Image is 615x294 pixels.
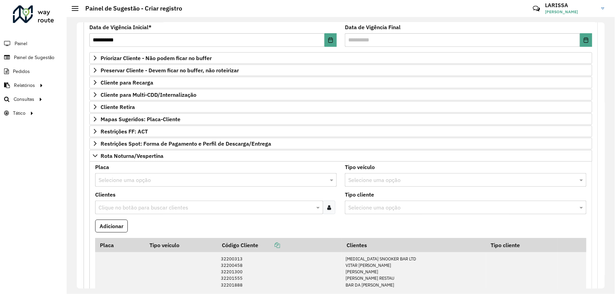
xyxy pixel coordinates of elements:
[15,40,27,47] span: Painel
[345,23,401,31] label: Data de Vigência Final
[101,92,196,97] span: Cliente para Multi-CDD/Internalização
[89,65,592,76] a: Preservar Cliente - Devem ficar no buffer, não roteirizar
[13,68,30,75] span: Pedidos
[580,33,592,47] button: Choose Date
[101,153,163,159] span: Rota Noturna/Vespertina
[217,238,342,252] th: Código Cliente
[14,96,34,103] span: Consultas
[345,190,374,199] label: Tipo cliente
[486,238,557,252] th: Tipo cliente
[95,190,116,199] label: Clientes
[145,238,217,252] th: Tipo veículo
[101,104,135,110] span: Cliente Retira
[89,126,592,137] a: Restrições FF: ACT
[13,110,25,117] span: Tático
[89,101,592,113] a: Cliente Retira
[345,163,375,171] label: Tipo veículo
[89,52,592,64] a: Priorizar Cliente - Não podem ficar no buffer
[545,2,596,8] h3: LARISSA
[89,77,592,88] a: Cliente para Recarga
[95,238,145,252] th: Placa
[545,9,596,15] span: [PERSON_NAME]
[101,116,180,122] span: Mapas Sugeridos: Placa-Cliente
[101,141,271,146] span: Restrições Spot: Forma de Pagamento e Perfil de Descarga/Entrega
[101,129,148,134] span: Restrições FF: ACT
[89,89,592,100] a: Cliente para Multi-CDD/Internalização
[101,80,153,85] span: Cliente para Recarga
[89,23,152,31] label: Data de Vigência Inicial
[95,220,128,233] button: Adicionar
[89,113,592,125] a: Mapas Sugeridos: Placa-Cliente
[259,242,280,249] a: Copiar
[14,82,35,89] span: Relatórios
[342,238,486,252] th: Clientes
[529,1,544,16] a: Contato Rápido
[14,54,54,61] span: Painel de Sugestão
[89,138,592,149] a: Restrições Spot: Forma de Pagamento e Perfil de Descarga/Entrega
[95,163,109,171] label: Placa
[89,150,592,162] a: Rota Noturna/Vespertina
[101,68,239,73] span: Preservar Cliente - Devem ficar no buffer, não roteirizar
[324,33,337,47] button: Choose Date
[78,5,182,12] h2: Painel de Sugestão - Criar registro
[101,55,212,61] span: Priorizar Cliente - Não podem ficar no buffer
